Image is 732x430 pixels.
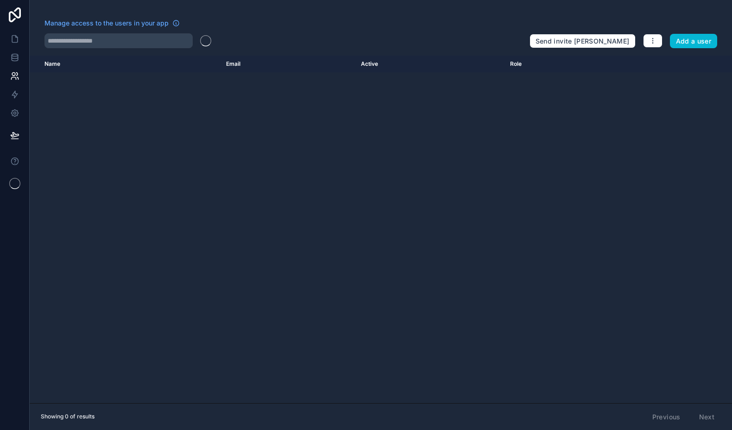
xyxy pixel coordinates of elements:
[44,19,169,28] span: Manage access to the users in your app
[505,56,625,72] th: Role
[30,56,221,72] th: Name
[30,56,732,403] div: scrollable content
[44,19,180,28] a: Manage access to the users in your app
[221,56,355,72] th: Email
[41,413,95,420] span: Showing 0 of results
[670,34,718,49] button: Add a user
[530,34,636,49] button: Send invite [PERSON_NAME]
[355,56,505,72] th: Active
